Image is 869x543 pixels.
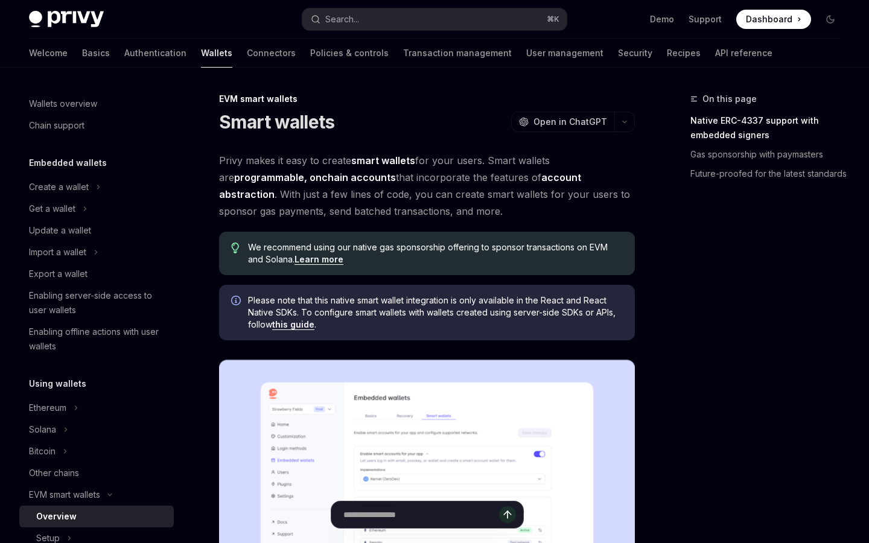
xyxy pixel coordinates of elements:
[29,245,86,259] div: Import a wallet
[294,254,343,265] a: Learn more
[29,39,68,68] a: Welcome
[124,39,186,68] a: Authentication
[29,223,91,238] div: Update a wallet
[689,13,722,25] a: Support
[19,220,174,241] a: Update a wallet
[736,10,811,29] a: Dashboard
[29,180,89,194] div: Create a wallet
[231,243,240,253] svg: Tip
[29,422,56,437] div: Solana
[29,202,75,216] div: Get a wallet
[29,376,86,391] h5: Using wallets
[702,92,757,106] span: On this page
[533,116,607,128] span: Open in ChatGPT
[19,506,174,527] a: Overview
[821,10,840,29] button: Toggle dark mode
[618,39,652,68] a: Security
[29,466,79,480] div: Other chains
[526,39,603,68] a: User management
[19,321,174,357] a: Enabling offline actions with user wallets
[29,487,100,502] div: EVM smart wallets
[231,296,243,308] svg: Info
[219,152,635,220] span: Privy makes it easy to create for your users. Smart wallets are that incorporate the features of ...
[19,263,174,285] a: Export a wallet
[29,325,167,354] div: Enabling offline actions with user wallets
[19,115,174,136] a: Chain support
[19,93,174,115] a: Wallets overview
[234,171,396,183] strong: programmable, onchain accounts
[19,462,174,484] a: Other chains
[29,11,104,28] img: dark logo
[325,12,359,27] div: Search...
[29,401,66,415] div: Ethereum
[29,97,97,111] div: Wallets overview
[82,39,110,68] a: Basics
[403,39,512,68] a: Transaction management
[511,112,614,132] button: Open in ChatGPT
[247,39,296,68] a: Connectors
[36,509,77,524] div: Overview
[248,294,623,331] span: Please note that this native smart wallet integration is only available in the React and React Na...
[351,154,415,167] strong: smart wallets
[690,145,850,164] a: Gas sponsorship with paymasters
[29,118,84,133] div: Chain support
[715,39,772,68] a: API reference
[19,285,174,321] a: Enabling server-side access to user wallets
[219,93,635,105] div: EVM smart wallets
[499,506,516,523] button: Send message
[29,267,88,281] div: Export a wallet
[248,241,623,265] span: We recommend using our native gas sponsorship offering to sponsor transactions on EVM and Solana.
[201,39,232,68] a: Wallets
[746,13,792,25] span: Dashboard
[690,111,850,145] a: Native ERC-4337 support with embedded signers
[310,39,389,68] a: Policies & controls
[29,288,167,317] div: Enabling server-side access to user wallets
[219,111,334,133] h1: Smart wallets
[667,39,701,68] a: Recipes
[302,8,566,30] button: Search...⌘K
[650,13,674,25] a: Demo
[690,164,850,183] a: Future-proofed for the latest standards
[29,156,107,170] h5: Embedded wallets
[29,444,56,459] div: Bitcoin
[547,14,559,24] span: ⌘ K
[272,319,314,330] a: this guide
